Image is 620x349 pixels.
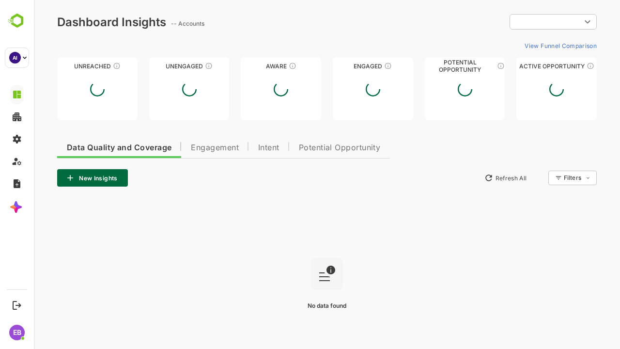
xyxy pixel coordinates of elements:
div: Unengaged [115,63,196,70]
div: These accounts have just entered the buying cycle and need further nurturing [255,62,263,70]
span: Data Quality and Coverage [33,144,138,152]
div: These accounts have open opportunities which might be at any of the Sales Stages [553,62,560,70]
img: BambooboxLogoMark.f1c84d78b4c51b1a7b5f700c9845e183.svg [5,12,30,30]
span: No data found [274,302,312,309]
div: Engaged [299,63,379,70]
div: Active Opportunity [482,63,563,70]
span: Engagement [157,144,205,152]
div: ​ [476,13,563,31]
div: AI [9,52,21,63]
button: New Insights [23,169,94,187]
div: These accounts have not been engaged with for a defined time period [79,62,87,70]
button: View Funnel Comparison [487,38,563,53]
div: Unreached [23,63,104,70]
button: Refresh All [446,170,497,186]
div: Aware [207,63,287,70]
div: Dashboard Insights [23,15,132,29]
div: These accounts are MQAs and can be passed on to Inside Sales [463,62,471,70]
div: These accounts have not shown enough engagement and need nurturing [171,62,179,70]
div: EB [9,325,25,340]
button: Logout [10,299,23,312]
ag: -- Accounts [137,20,173,27]
div: These accounts are warm, further nurturing would qualify them to MQAs [350,62,358,70]
div: Filters [529,169,563,187]
div: Filters [530,174,547,181]
span: Potential Opportunity [265,144,347,152]
span: Intent [224,144,246,152]
div: Potential Opportunity [391,63,471,70]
